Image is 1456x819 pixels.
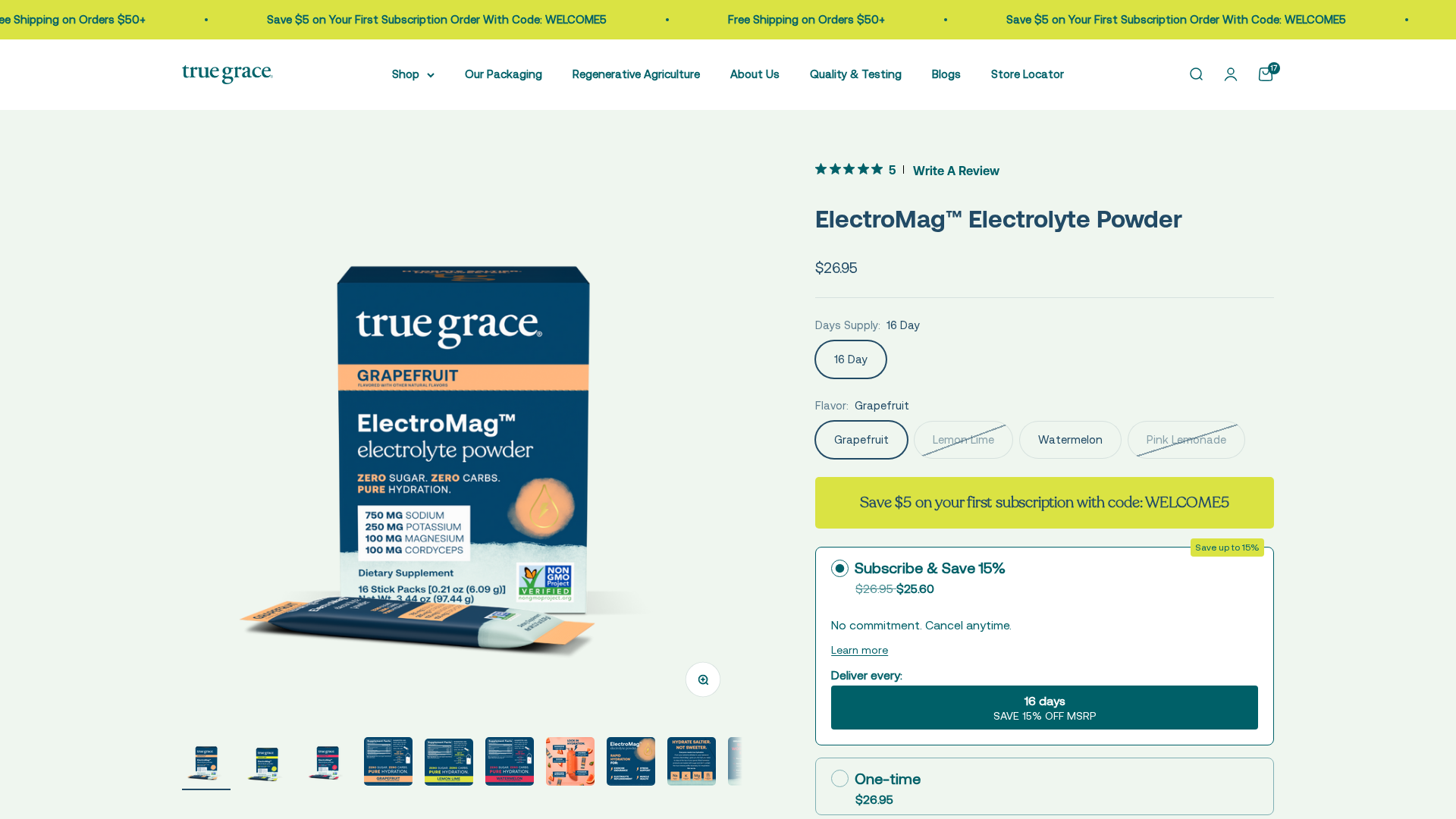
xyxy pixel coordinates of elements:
strong: Save $5 on your first subscription with code: WELCOME5 [860,492,1228,513]
button: Go to item 10 [728,737,777,790]
img: ElectroMag™ [425,739,473,786]
img: ElectroMag™ [485,737,534,786]
img: Rapid Hydration For: - Exercise endurance* - Stress support* - Electrolyte replenishment* - Muscl... [607,737,655,786]
a: Regenerative Agriculture [573,67,700,80]
span: Write A Review [913,158,999,181]
button: Go to item 8 [607,737,655,790]
a: Our Packaging [465,67,542,80]
img: Everyone needs true hydration. From your extreme athletes to you weekend warriors, ElectroMag giv... [667,737,716,786]
summary: Shop [392,65,435,83]
span: 16 Day [886,316,920,334]
button: 5 out 5 stars rating in total 3 reviews. Jump to reviews. [815,158,999,181]
a: Blogs [932,67,961,80]
img: ElectroMag™ [728,737,777,786]
button: Go to item 5 [425,739,473,790]
button: Go to item 2 [243,737,291,790]
button: Go to item 4 [364,737,413,790]
span: Grapefruit [855,397,909,415]
span: 5 [889,161,896,177]
p: Save $5 on Your First Subscription Order With Code: WELCOME5 [265,11,604,29]
a: Free Shipping on Orders $50+ [726,13,883,26]
p: Save $5 on Your First Subscription Order With Code: WELCOME5 [1004,11,1344,29]
img: ElectroMag™ [303,737,352,786]
img: ElectroMag™ [182,158,742,719]
button: Go to item 3 [303,737,352,790]
cart-count: 17 [1268,62,1280,74]
button: Go to item 9 [667,737,716,790]
legend: Days Supply: [815,316,880,334]
button: Go to item 7 [546,737,595,790]
img: ElectroMag™ [182,737,231,786]
a: Quality & Testing [810,67,902,80]
legend: Flavor: [815,397,849,415]
img: ElectroMag™ [243,737,291,786]
button: Go to item 6 [485,737,534,790]
a: Store Locator [991,67,1064,80]
a: About Us [730,67,780,80]
button: Go to item 1 [182,737,231,790]
p: ElectroMag™ Electrolyte Powder [815,199,1274,238]
img: 750 mg sodium for fluid balance and cellular communication.* 250 mg potassium supports blood pres... [364,737,413,786]
sale-price: $26.95 [815,256,858,279]
img: Magnesium for heart health and stress support* Chloride to support pH balance and oxygen flow* So... [546,737,595,786]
